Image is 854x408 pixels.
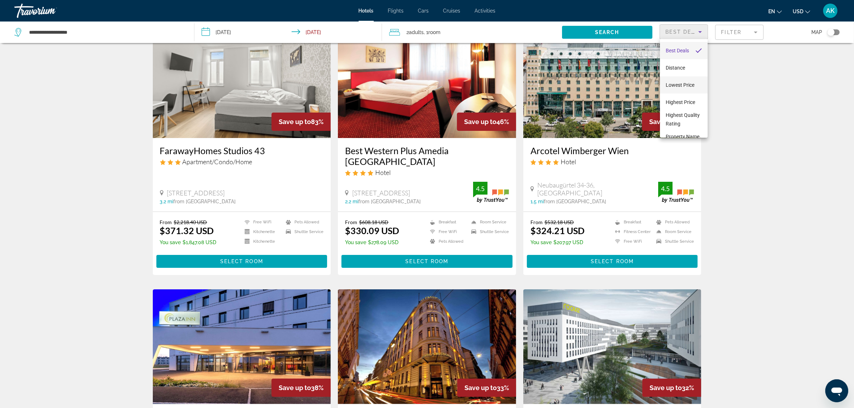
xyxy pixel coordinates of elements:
[666,134,699,139] span: Property Name
[666,82,694,88] span: Lowest Price
[666,65,685,71] span: Distance
[825,379,848,402] iframe: Button to launch messaging window
[666,112,700,127] span: Highest Quality Rating
[660,39,708,138] div: Sort by
[666,48,689,53] span: Best Deals
[666,99,695,105] span: Highest Price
